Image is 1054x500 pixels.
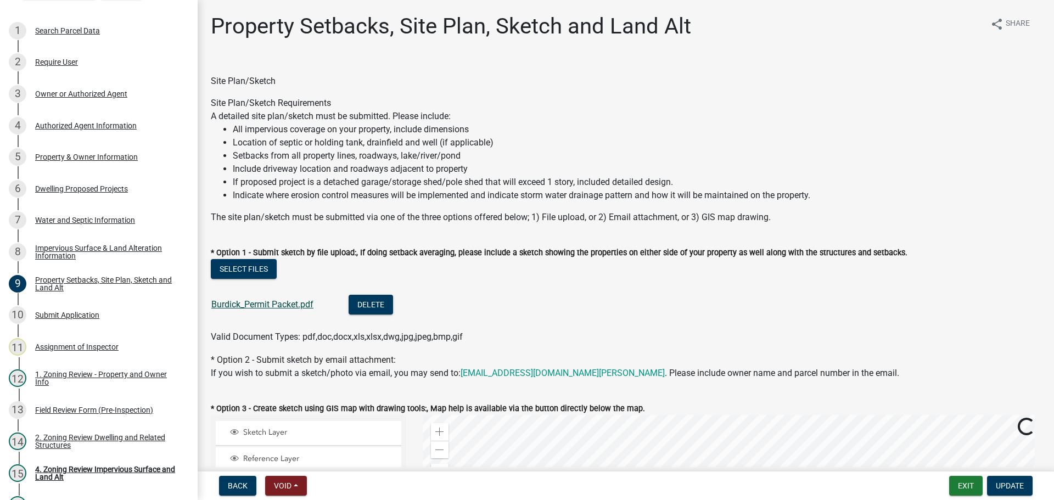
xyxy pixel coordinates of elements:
[990,18,1003,31] i: share
[9,180,26,198] div: 6
[349,295,393,314] button: Delete
[211,97,1041,224] div: Site Plan/Sketch Requirements
[216,421,401,446] li: Sketch Layer
[233,123,1041,136] li: All impervious coverage on your property, include dimensions
[233,189,1041,202] li: Indicate where erosion control measures will be implemented and indicate storm water drainage pat...
[349,300,393,311] wm-modal-confirm: Delete Document
[240,454,397,464] span: Reference Layer
[211,405,645,413] label: * Option 3 - Create sketch using GIS map with drawing tools:, Map help is available via the butto...
[35,90,127,98] div: Owner or Authorized Agent
[9,369,26,387] div: 12
[35,122,137,130] div: Authorized Agent Information
[1006,18,1030,31] span: Share
[35,343,119,351] div: Assignment of Inspector
[949,476,983,496] button: Exit
[9,22,26,40] div: 1
[35,153,138,161] div: Property & Owner Information
[211,332,463,342] span: Valid Document Types: pdf,doc,docx,xls,xlsx,dwg,jpg,jpeg,bmp,gif
[982,13,1039,35] button: shareShare
[35,27,100,35] div: Search Parcel Data
[9,432,26,450] div: 14
[216,447,401,472] li: Reference Layer
[265,476,307,496] button: Void
[35,244,180,260] div: Impervious Surface & Land Alteration Information
[35,276,180,291] div: Property Setbacks, Site Plan, Sketch and Land Alt
[9,53,26,71] div: 2
[228,481,248,490] span: Back
[9,306,26,324] div: 10
[9,401,26,419] div: 13
[211,259,277,279] button: Select files
[35,185,128,193] div: Dwelling Proposed Projects
[987,476,1033,496] button: Update
[35,311,99,319] div: Submit Application
[228,428,397,439] div: Sketch Layer
[211,110,1041,202] div: A detailed site plan/sketch must be submitted. Please include:
[211,368,899,378] span: If you wish to submit a sketch/photo via email, you may send to: . Please include owner name and ...
[35,370,180,386] div: 1. Zoning Review - Property and Owner Info
[211,75,1041,88] div: Site Plan/Sketch
[9,243,26,261] div: 8
[211,211,1041,224] div: The site plan/sketch must be submitted via one of the three options offered below; 1) File upload...
[35,216,135,224] div: Water and Septic Information
[9,275,26,293] div: 9
[219,476,256,496] button: Back
[233,136,1041,149] li: Location of septic or holding tank, drainfield and well (if applicable)
[35,406,153,414] div: Field Review Form (Pre-Inspection)
[461,368,665,378] a: [EMAIL_ADDRESS][DOMAIN_NAME][PERSON_NAME]
[228,454,397,465] div: Reference Layer
[211,249,907,257] label: * Option 1 - Submit sketch by file upload:, If doing setback averaging, please include a sketch s...
[35,465,180,481] div: 4. Zoning Review Impervious Surface and Land Alt
[233,176,1041,189] li: If proposed project is a detached garage/storage shed/pole shed that will exceed 1 story, include...
[9,211,26,229] div: 7
[9,464,26,482] div: 15
[9,148,26,166] div: 5
[211,299,313,310] a: Burdick_Permit Packet.pdf
[9,117,26,134] div: 4
[211,353,1041,380] div: * Option 2 - Submit sketch by email attachment:
[996,481,1024,490] span: Update
[35,58,78,66] div: Require User
[274,481,291,490] span: Void
[240,428,397,437] span: Sketch Layer
[233,162,1041,176] li: Include driveway location and roadways adjacent to property
[233,149,1041,162] li: Setbacks from all property lines, roadways, lake/river/pond
[9,338,26,356] div: 11
[35,434,180,449] div: 2. Zoning Review Dwelling and Related Structures
[9,85,26,103] div: 3
[431,423,448,441] div: Zoom in
[211,13,691,40] h1: Property Setbacks, Site Plan, Sketch and Land Alt
[431,464,448,481] div: Find my location
[431,441,448,458] div: Zoom out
